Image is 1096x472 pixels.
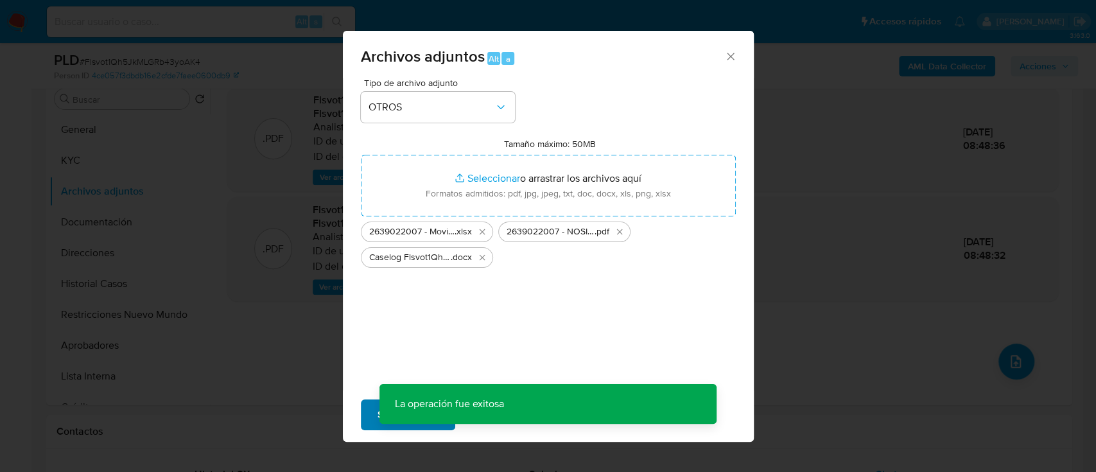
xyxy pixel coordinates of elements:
span: OTROS [369,101,494,114]
p: La operación fue exitosa [379,384,519,424]
button: Subir archivo [361,399,455,430]
ul: Archivos seleccionados [361,216,736,268]
label: Tamaño máximo: 50MB [504,138,596,150]
span: .xlsx [455,225,472,238]
span: .docx [451,251,472,264]
button: Eliminar 2639022007 - NOSIS_Manager_InformeIndividual_23200046919_620658_20251009095221.pdf [612,224,627,240]
span: a [506,53,510,65]
button: Eliminar Caselog Flsvot1Qh5JkMLGRb43yoAK4_2025_09_17_22_00_29.docx [474,250,490,265]
span: 2639022007 - NOSIS_Manager_InformeIndividual_23200046919_620658_20251009095221 [507,225,595,238]
span: Cancelar [477,401,519,429]
span: Caselog Flsvot1Qh5JkMLGRb43yoAK4_2025_09_17_22_00_29 [369,251,451,264]
button: Eliminar 2639022007 - Movimientos.xlsx [474,224,490,240]
button: Cerrar [724,50,736,62]
span: 2639022007 - Movimientos [369,225,455,238]
span: Tipo de archivo adjunto [364,78,518,87]
button: OTROS [361,92,515,123]
span: Archivos adjuntos [361,45,485,67]
span: Subir archivo [378,401,439,429]
span: .pdf [595,225,609,238]
span: Alt [489,53,499,65]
